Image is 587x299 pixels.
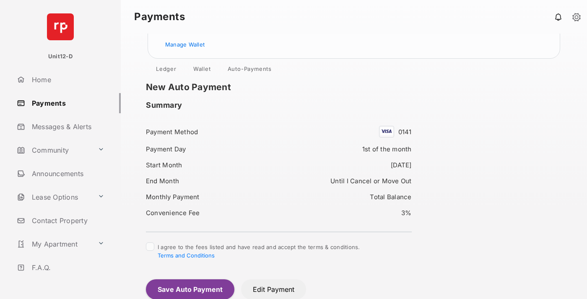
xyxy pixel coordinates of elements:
[47,13,74,40] img: svg+xml;base64,PHN2ZyB4bWxucz0iaHR0cDovL3d3dy53My5vcmcvMjAwMC9zdmciIHdpZHRoPSI2NCIgaGVpZ2h0PSI2NC...
[13,164,121,184] a: Announcements
[158,244,360,259] span: I agree to the fees listed and have read and accept the terms & conditions.
[284,207,411,218] div: 3%
[13,257,121,278] a: F.A.Q.
[13,211,121,231] a: Contact Property
[165,41,205,48] a: Manage Wallet
[13,140,94,160] a: Community
[146,191,273,203] div: Monthly Payment
[330,177,411,185] span: Until I Cancel or Move Out
[187,65,218,75] a: Wallet
[146,82,424,92] h1: New Auto Payment
[370,193,411,201] span: Total Balance
[398,128,412,136] span: 0141
[146,126,273,138] div: Payment Method
[13,70,121,90] a: Home
[146,143,273,155] div: Payment Day
[221,65,278,75] a: Auto-Payments
[146,207,273,218] div: Convenience Fee
[391,161,412,169] span: [DATE]
[134,12,185,22] strong: Payments
[149,65,183,75] a: Ledger
[146,159,273,171] div: Start Month
[146,175,273,187] div: End Month
[158,252,215,259] button: I agree to the fees listed and have read and accept the terms & conditions.
[13,187,94,207] a: Lease Options
[13,93,121,113] a: Payments
[13,234,94,254] a: My Apartment
[13,117,121,137] a: Messages & Alerts
[146,101,182,110] h2: Summary
[362,145,412,153] span: 1st of the month
[48,52,73,61] p: Unit12-D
